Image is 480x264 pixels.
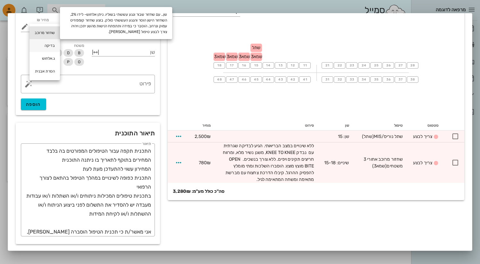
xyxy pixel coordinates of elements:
[287,62,299,69] button: 12
[229,64,234,67] span: 17
[319,120,354,131] th: שן
[78,58,80,66] span: O
[287,76,299,83] button: 42
[349,64,354,67] span: 23
[359,156,403,169] div: שחזור מרוכב אחורי 3 משטחים
[383,76,394,83] button: 36
[226,53,238,61] div: שמא3
[398,78,403,81] span: 37
[386,78,391,81] span: 36
[395,62,406,69] button: 27
[37,18,49,22] label: מחיר ₪
[358,76,370,83] button: 34
[372,163,387,169] span: (שמא3)
[370,76,382,83] button: 35
[361,64,366,67] span: 24
[395,76,406,83] button: 37
[386,64,391,67] span: 26
[214,76,225,83] button: 48
[29,26,60,39] div: שחזור מרוכב
[322,62,333,69] button: 21
[278,78,283,81] span: 43
[250,53,262,61] div: שמא3
[216,120,319,131] th: פירוט
[290,78,295,81] span: 42
[275,76,286,83] button: 43
[408,120,444,131] th: סטטוס
[413,160,432,166] span: צריך לבצע
[324,133,349,140] div: שן: 15
[302,64,307,67] span: 11
[195,134,211,139] span: 2,500₪
[241,64,247,67] span: 16
[226,62,238,69] button: 17
[250,44,262,52] div: שתל
[214,62,225,69] button: 18
[29,65,60,78] div: הסרת אבנית
[275,62,286,69] button: 13
[173,6,240,16] div: משנןקבוע
[410,64,415,67] span: 28
[214,54,225,59] span: שמא3
[29,52,60,65] div: ג.אלחוש
[238,53,250,61] div: שמא3
[337,78,342,81] span: 32
[241,78,247,81] span: 46
[359,133,403,140] div: שתל נוריס/MIS
[266,64,271,67] span: 14
[60,10,172,37] div: שן.. עם שחזור שבור ונגע עששתי בשוליו. ניתן אלחוש- לידו 2%, השחזור הישן הוסר והנגע העששתי סולק. בו...
[173,188,224,195] strong: סה"כ כולל מע"מ: 3,280₪
[254,78,259,81] span: 45
[410,78,415,81] span: 38
[254,64,259,67] span: 15
[74,43,84,48] span: משטח
[214,53,225,61] div: שמא3
[26,102,41,107] span: הוספה
[238,62,250,69] button: 16
[299,76,311,83] button: 41
[354,120,408,131] th: טיפול
[362,134,374,139] span: (שתל)
[252,45,260,50] span: שתל
[78,49,80,57] span: B
[299,62,311,69] button: 11
[358,62,370,69] button: 24
[199,160,211,166] span: 780₪
[374,64,379,67] span: 25
[334,62,345,69] button: 22
[142,141,151,146] label: תיאור
[383,62,394,69] button: 26
[189,120,216,131] th: מחיר
[337,64,342,67] span: 22
[263,76,274,83] button: 44
[67,49,70,57] span: D
[322,76,333,83] button: 31
[361,78,366,81] span: 34
[374,78,379,81] span: 35
[398,64,403,67] span: 27
[222,143,314,182] span: ללא שינויים במצב הבריאותי. הגיע לבדיקה שגרתית עם נבדק KNEE TO KNEE, משנן נשיר מלא, ומרווח חריצים ...
[217,78,222,81] span: 48
[325,64,330,67] span: 21
[349,78,354,81] span: 33
[250,62,262,69] button: 15
[250,76,262,83] button: 45
[302,78,307,81] span: 41
[21,23,29,30] button: מחיר ₪ appended action
[407,76,418,83] button: 38
[346,76,358,83] button: 33
[324,159,349,166] div: שיניים: 15-18
[290,64,295,67] span: 12
[239,54,250,59] span: שמא3
[217,64,222,67] span: 18
[346,62,358,69] button: 23
[229,78,234,81] span: 47
[370,62,382,69] button: 25
[21,98,46,110] button: הוספה
[227,54,238,59] span: שמא3
[266,78,271,81] span: 44
[334,76,345,83] button: 32
[238,76,250,83] button: 46
[29,39,60,52] div: בדיקה
[226,76,238,83] button: 47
